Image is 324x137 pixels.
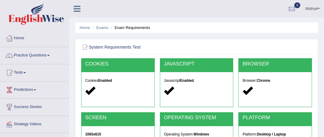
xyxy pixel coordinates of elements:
[164,132,229,136] h5: Operating System:
[0,30,69,45] a: Home
[164,61,229,67] h2: JAVASCRIPT
[164,79,229,83] h5: Javascript
[0,116,69,131] a: Strategy Videos
[257,132,286,136] strong: Desktop / Laptop
[80,25,90,30] a: Home
[294,2,300,8] span: 6
[180,78,194,83] strong: Enabled
[243,132,308,136] h5: Platform:
[0,47,69,62] a: Practice Questions
[257,78,270,83] strong: Chrome
[96,25,109,30] a: Exams
[98,78,112,83] strong: Enabled
[85,79,150,83] h5: Cookies
[85,115,150,121] h2: SCREEN
[85,132,101,136] strong: 1093x615
[0,81,69,97] a: Predictions
[194,132,209,136] strong: Windows
[243,115,308,121] h2: PLATFORM
[109,25,150,30] li: Exam Requirements
[164,115,229,121] h2: OPERATING SYSTEM
[243,79,308,83] h5: Browser:
[85,61,150,67] h2: COOKIES
[243,61,308,67] h2: BROWSER
[81,43,225,51] h2: System Requirements Test
[0,99,69,114] a: Success Stories
[0,64,69,79] a: Tests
